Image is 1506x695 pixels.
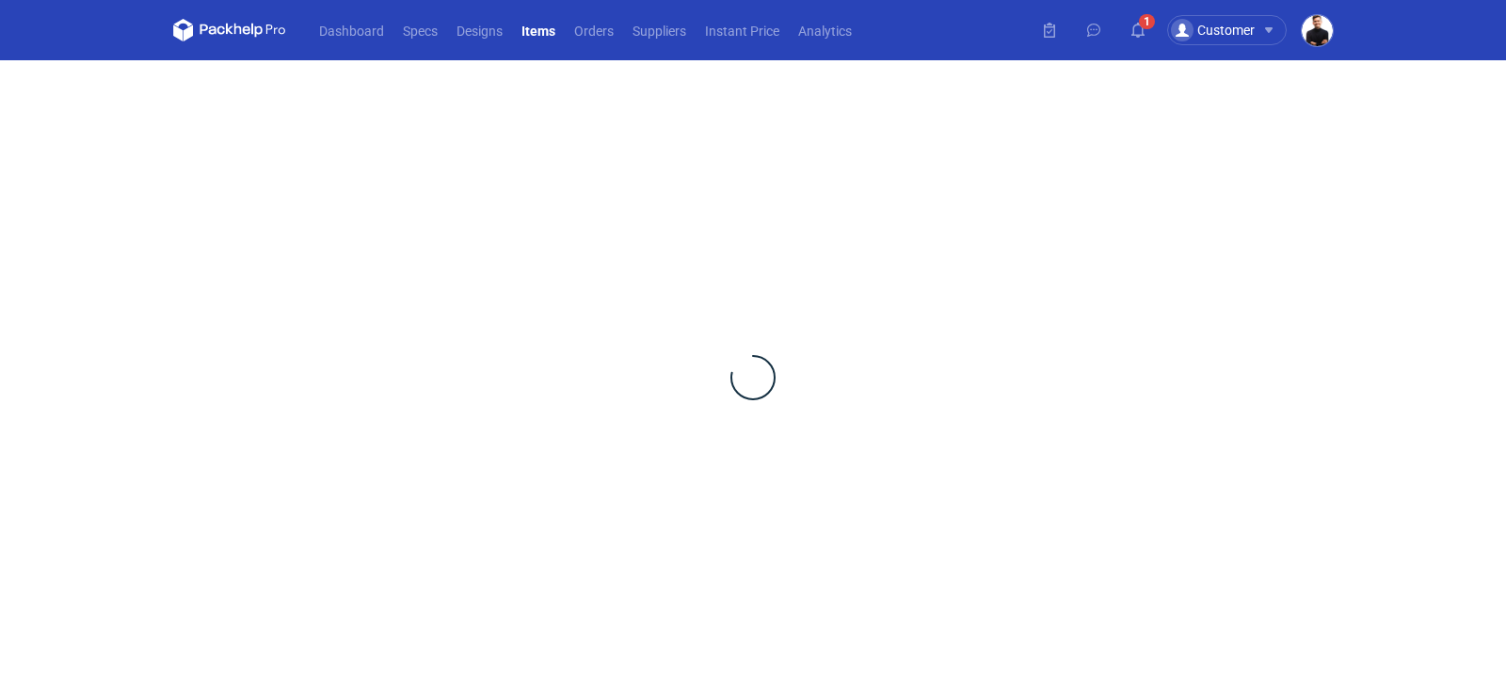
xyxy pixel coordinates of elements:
button: 1 [1123,15,1153,45]
a: Items [512,19,565,41]
a: Suppliers [623,19,696,41]
svg: Packhelp Pro [173,19,286,41]
a: Analytics [789,19,861,41]
a: Designs [447,19,512,41]
div: Customer [1171,19,1255,41]
img: Tomasz Kubiak [1302,15,1333,46]
a: Instant Price [696,19,789,41]
a: Dashboard [310,19,393,41]
a: Specs [393,19,447,41]
button: Customer [1167,15,1302,45]
a: Orders [565,19,623,41]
